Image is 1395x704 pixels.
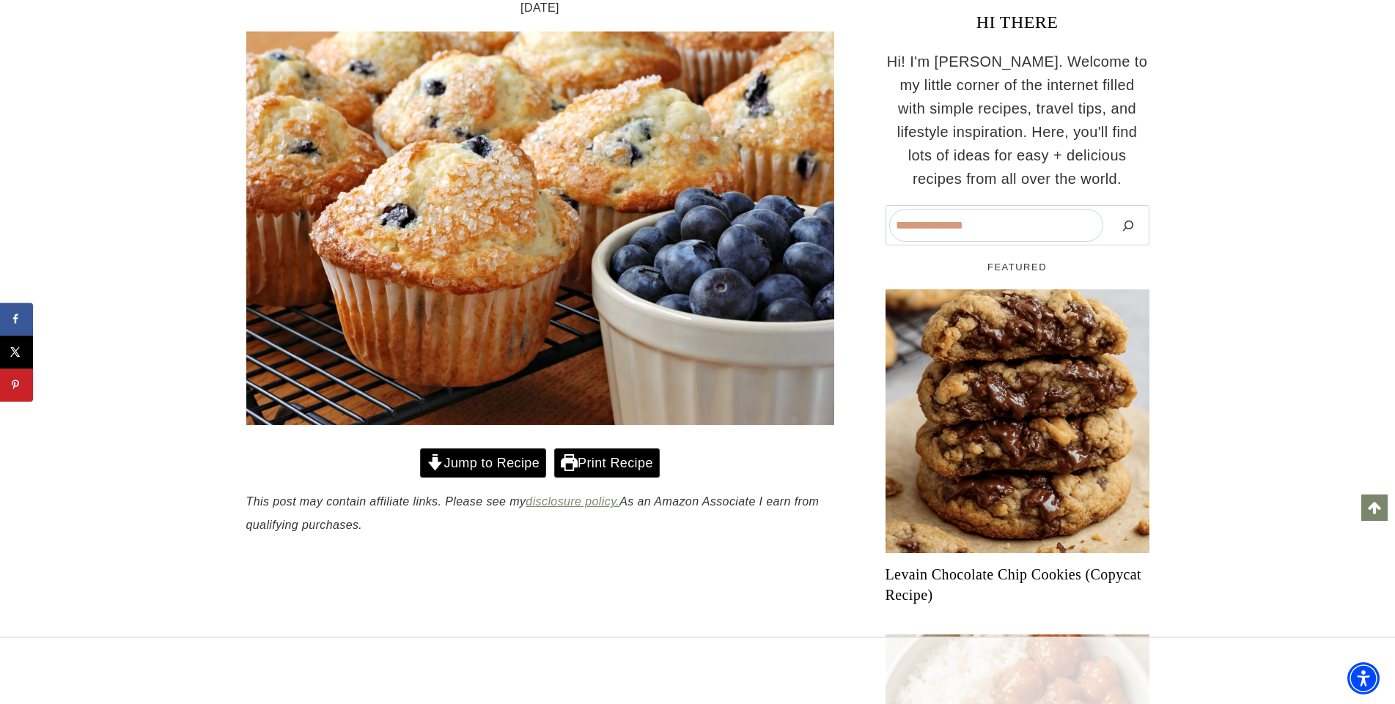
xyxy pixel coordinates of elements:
[246,495,820,531] em: This post may contain affiliate links. Please see my As an Amazon Associate I earn from qualifyin...
[1361,494,1388,521] a: Scroll to top
[886,564,1149,605] a: Levain Chocolate Chip Cookies (Copycat Recipe)
[554,448,660,478] a: Print Recipe
[886,50,1149,190] p: Hi! I'm [PERSON_NAME]. Welcome to my little corner of the internet filled with simple recipes, tr...
[526,495,619,508] a: disclosure policy.
[1111,209,1146,242] button: Search
[697,671,698,672] iframe: Advertisement
[1347,662,1380,694] div: Accessibility Menu
[420,448,546,478] a: Jump to Recipe
[886,289,1149,553] a: Read More Levain Chocolate Chip Cookies (Copycat Recipe)
[246,32,834,425] img: dunkin donuts blueberry muffins recipe
[886,260,1149,275] h5: FEATURED
[886,9,1149,35] h3: HI THERE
